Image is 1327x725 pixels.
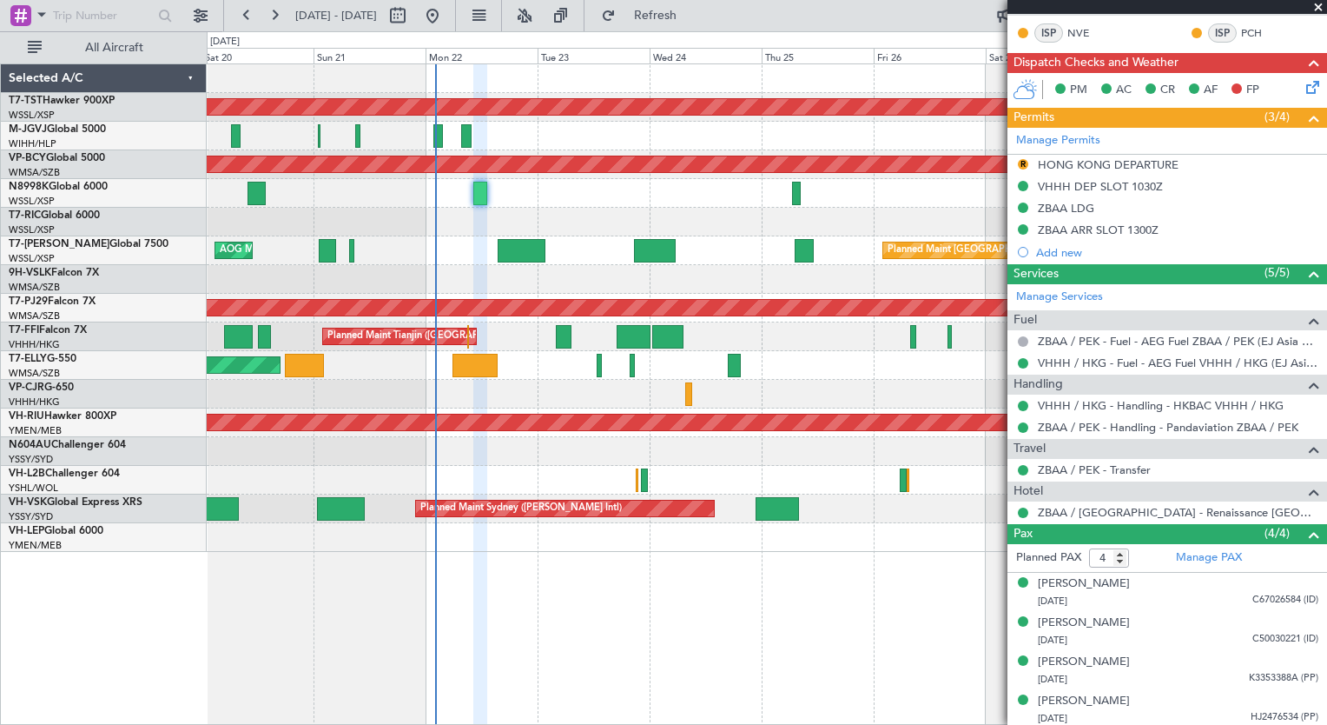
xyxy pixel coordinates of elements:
div: Add new [1036,245,1318,260]
span: VH-VSK [9,497,47,508]
a: PCH [1241,25,1280,41]
span: K3353388A (PP) [1249,671,1318,686]
label: Planned PAX [1016,549,1081,567]
a: VP-CJRG-650 [9,382,74,393]
div: [DATE] [210,35,240,50]
span: HJ2476534 (PP) [1251,710,1318,725]
a: WIHH/HLP [9,137,56,150]
span: VH-L2B [9,469,45,479]
div: Tue 23 [538,48,650,63]
div: ZBAA LDG [1038,201,1094,216]
div: Sun 21 [314,48,426,63]
a: N604AUChallenger 604 [9,440,126,450]
a: YMEN/MEB [9,424,62,437]
a: VH-LEPGlobal 6000 [9,526,103,536]
span: T7-[PERSON_NAME] [9,239,109,249]
a: WMSA/SZB [9,166,60,179]
a: T7-[PERSON_NAME]Global 7500 [9,239,168,249]
input: Trip Number [53,3,153,29]
div: Planned Maint Tianjin ([GEOGRAPHIC_DATA]) [327,323,530,349]
span: [DATE] [1038,595,1067,608]
a: WSSL/XSP [9,109,55,122]
button: Refresh [593,2,697,30]
a: YSSY/SYD [9,453,53,466]
a: ZBAA / PEK - Transfer [1038,462,1151,477]
span: N604AU [9,440,51,450]
span: PM [1070,82,1087,99]
span: [DATE] [1038,712,1067,725]
div: [PERSON_NAME] [1038,575,1130,593]
div: Fri 26 [874,48,986,63]
span: Dispatch Checks and Weather [1013,53,1178,73]
a: M-JGVJGlobal 5000 [9,124,106,135]
span: VP-BCY [9,153,46,163]
a: 9H-VSLKFalcon 7X [9,268,99,278]
div: [PERSON_NAME] [1038,693,1130,710]
a: N8998KGlobal 6000 [9,182,108,192]
a: WSSL/XSP [9,223,55,236]
span: C50030221 (ID) [1252,632,1318,647]
a: WMSA/SZB [9,309,60,323]
a: Manage Services [1016,289,1103,306]
a: YMEN/MEB [9,539,62,552]
span: FP [1246,82,1259,99]
div: Sat 20 [201,48,314,63]
a: Manage PAX [1176,549,1242,567]
div: [PERSON_NAME] [1038,654,1130,671]
button: All Aircraft [19,34,188,62]
a: YSSY/SYD [9,510,53,523]
span: T7-TST [9,96,43,106]
span: Handling [1013,375,1063,395]
span: C67026584 (ID) [1252,593,1318,608]
span: AC [1116,82,1132,99]
a: T7-RICGlobal 6000 [9,210,100,221]
span: Hotel [1013,482,1043,502]
div: ISP [1034,23,1063,43]
span: CR [1160,82,1175,99]
a: WMSA/SZB [9,367,60,380]
span: (5/5) [1264,263,1290,282]
a: Manage Permits [1016,132,1100,150]
a: VHHH/HKG [9,396,60,409]
a: T7-TSTHawker 900XP [9,96,115,106]
span: (3/4) [1264,108,1290,126]
a: VP-BCYGlobal 5000 [9,153,105,163]
span: T7-ELLY [9,354,47,364]
a: VH-RIUHawker 800XP [9,411,116,422]
span: Permits [1013,108,1054,128]
a: VHHH/HKG [9,338,60,351]
span: VH-RIU [9,411,44,422]
span: Pax [1013,524,1033,544]
a: YSHL/WOL [9,482,58,495]
a: ZBAA / [GEOGRAPHIC_DATA] - Renaissance [GEOGRAPHIC_DATA] / [GEOGRAPHIC_DATA] [1038,505,1318,520]
a: ZBAA / PEK - Fuel - AEG Fuel ZBAA / PEK (EJ Asia Only) [1038,334,1318,349]
span: VH-LEP [9,526,44,536]
div: Wed 24 [650,48,762,63]
div: Planned Maint Sydney ([PERSON_NAME] Intl) [420,496,622,522]
span: Fuel [1013,310,1037,330]
a: WSSL/XSP [9,195,55,208]
span: [DATE] [1038,673,1067,686]
span: (4/4) [1264,524,1290,542]
button: R [1018,159,1028,170]
span: [DATE] - [DATE] [295,8,377,23]
span: AF [1204,82,1218,99]
span: Services [1013,264,1059,284]
a: ZBAA / PEK - Handling - Pandaviation ZBAA / PEK [1038,420,1298,435]
a: VHHH / HKG - Fuel - AEG Fuel VHHH / HKG (EJ Asia Only) [1038,356,1318,370]
div: ISP [1208,23,1237,43]
span: T7-PJ29 [9,296,48,307]
a: VHHH / HKG - Handling - HKBAC VHHH / HKG [1038,398,1284,413]
div: AOG Maint [GEOGRAPHIC_DATA] (Seletar) [220,237,411,263]
div: Mon 22 [426,48,538,63]
a: VH-VSKGlobal Express XRS [9,497,142,508]
span: T7-RIC [9,210,41,221]
a: T7-PJ29Falcon 7X [9,296,96,307]
span: [DATE] [1038,634,1067,647]
a: T7-FFIFalcon 7X [9,325,87,336]
a: WMSA/SZB [9,281,60,294]
span: M-JGVJ [9,124,47,135]
a: NVE [1067,25,1106,41]
a: VH-L2BChallenger 604 [9,469,120,479]
div: Sat 27 [986,48,1098,63]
